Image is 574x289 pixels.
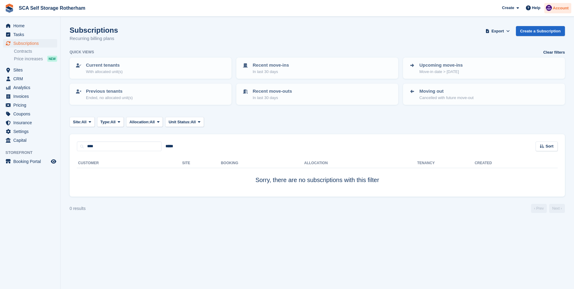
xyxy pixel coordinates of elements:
span: Subscriptions [13,39,50,48]
a: SCA Self Storage Rotherham [16,3,88,13]
a: menu [3,30,57,39]
a: Current tenants With allocated unit(s) [70,58,231,78]
span: Price increases [14,56,43,62]
span: Pricing [13,101,50,109]
span: Unit Status: [169,119,191,125]
h6: Quick views [70,49,94,55]
a: menu [3,157,57,166]
span: All [81,119,87,125]
span: Account [553,5,569,11]
p: Ended, no allocated unit(s) [86,95,133,101]
th: Created [475,158,558,168]
a: Clear filters [543,49,565,55]
th: Allocation [304,158,417,168]
a: menu [3,118,57,127]
a: Recent move-outs In last 30 days [237,84,398,104]
a: menu [3,136,57,144]
a: menu [3,22,57,30]
span: Storefront [5,150,60,156]
a: Create a Subscription [516,26,565,36]
button: Export [484,26,511,36]
a: menu [3,66,57,74]
span: Export [491,28,504,34]
span: CRM [13,75,50,83]
a: menu [3,110,57,118]
a: menu [3,101,57,109]
button: Unit Status: All [165,117,204,127]
a: menu [3,39,57,48]
button: Type: All [97,117,124,127]
a: menu [3,83,57,92]
span: Coupons [13,110,50,118]
span: Sites [13,66,50,74]
span: Home [13,22,50,30]
span: All [110,119,116,125]
button: Site: All [70,117,95,127]
a: Price increases NEW [14,55,57,62]
p: Current tenants [86,62,123,69]
p: With allocated unit(s) [86,69,123,75]
nav: Page [530,204,566,213]
span: Allocation: [130,119,150,125]
span: Analytics [13,83,50,92]
a: Previous tenants Ended, no allocated unit(s) [70,84,231,104]
span: Settings [13,127,50,136]
img: Kelly Neesham [546,5,552,11]
a: Preview store [50,158,57,165]
p: Recent move-outs [253,88,292,95]
span: Help [532,5,540,11]
p: In last 30 days [253,95,292,101]
a: menu [3,92,57,101]
a: Upcoming move-ins Move-in date > [DATE] [404,58,564,78]
th: Site [182,158,221,168]
p: Cancelled with future move-out [419,95,474,101]
th: Tenancy [417,158,438,168]
p: Recent move-ins [253,62,289,69]
p: In last 30 days [253,69,289,75]
p: Upcoming move-ins [419,62,463,69]
span: Insurance [13,118,50,127]
img: stora-icon-8386f47178a22dfd0bd8f6a31ec36ba5ce8667c1dd55bd0f319d3a0aa187defe.svg [5,4,14,13]
span: Type: [100,119,111,125]
th: Booking [221,158,304,168]
h1: Subscriptions [70,26,118,34]
span: Invoices [13,92,50,101]
div: NEW [47,56,57,62]
p: Recurring billing plans [70,35,118,42]
span: Tasks [13,30,50,39]
a: Contracts [14,48,57,54]
span: Capital [13,136,50,144]
span: Booking Portal [13,157,50,166]
a: Next [549,204,565,213]
span: Sort [546,143,553,149]
span: Sorry, there are no subscriptions with this filter [255,177,379,183]
p: Previous tenants [86,88,133,95]
a: menu [3,127,57,136]
span: Create [502,5,514,11]
button: Allocation: All [126,117,163,127]
span: Site: [73,119,81,125]
a: menu [3,75,57,83]
a: Moving out Cancelled with future move-out [404,84,564,104]
p: Move-in date > [DATE] [419,69,463,75]
div: 0 results [70,205,86,212]
span: All [191,119,196,125]
span: All [150,119,155,125]
a: Recent move-ins In last 30 days [237,58,398,78]
p: Moving out [419,88,474,95]
a: Previous [531,204,547,213]
th: Customer [77,158,182,168]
